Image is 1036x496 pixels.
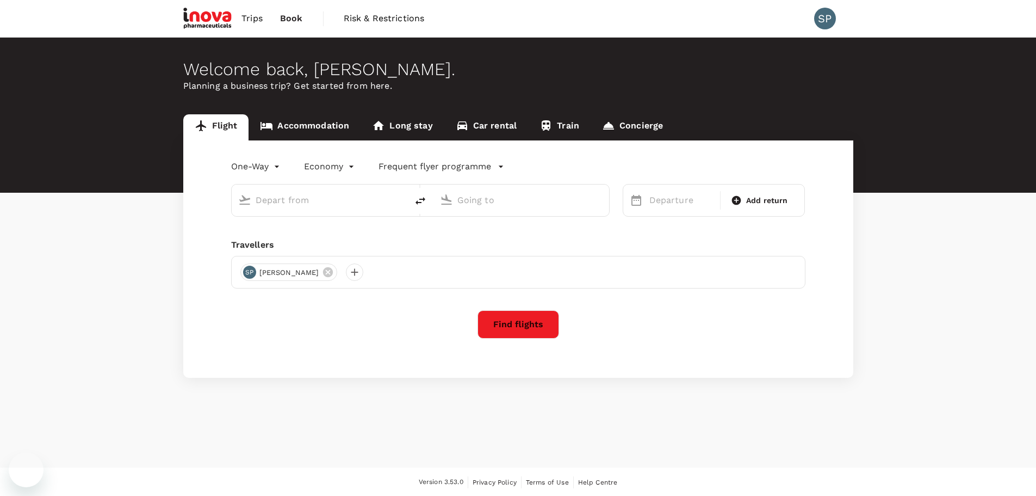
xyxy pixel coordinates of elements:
div: SP [243,266,256,279]
button: Frequent flyer programme [379,160,504,173]
input: Going to [457,192,586,209]
span: Privacy Policy [473,479,517,486]
iframe: Button to launch messaging window [9,452,44,487]
p: Departure [649,194,714,207]
div: Economy [304,158,357,175]
p: Planning a business trip? Get started from here. [183,79,853,93]
p: Frequent flyer programme [379,160,491,173]
div: SP[PERSON_NAME] [240,264,338,281]
a: Car rental [444,114,529,140]
a: Privacy Policy [473,476,517,488]
a: Terms of Use [526,476,569,488]
button: Open [400,199,402,201]
a: Flight [183,114,249,140]
span: Risk & Restrictions [344,12,425,25]
span: Terms of Use [526,479,569,486]
div: One-Way [231,158,282,175]
span: Help Centre [578,479,618,486]
a: Help Centre [578,476,618,488]
span: [PERSON_NAME] [253,267,326,278]
span: Trips [241,12,263,25]
div: Welcome back , [PERSON_NAME] . [183,59,853,79]
img: iNova Pharmaceuticals [183,7,233,30]
a: Concierge [591,114,674,140]
span: Add return [746,195,788,206]
div: Travellers [231,238,805,252]
a: Long stay [361,114,444,140]
div: SP [814,8,836,29]
button: delete [407,188,433,214]
span: Version 3.53.0 [419,477,463,488]
button: Open [601,199,604,201]
a: Train [528,114,591,140]
a: Accommodation [249,114,361,140]
button: Find flights [477,310,559,339]
input: Depart from [256,192,384,209]
span: Book [280,12,303,25]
